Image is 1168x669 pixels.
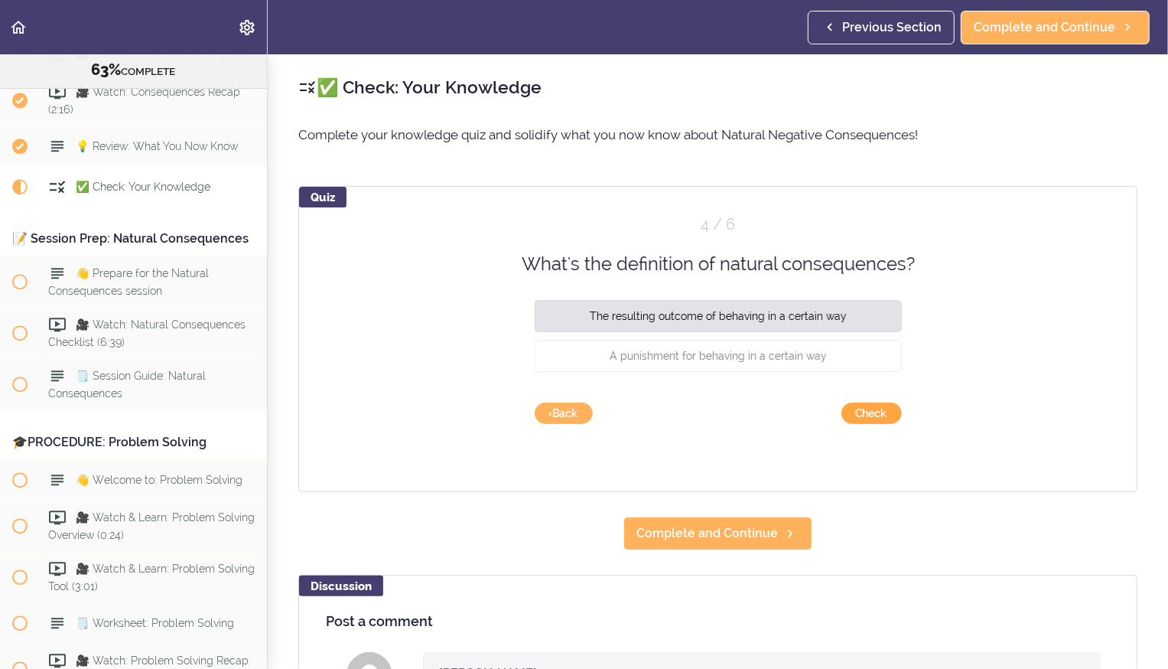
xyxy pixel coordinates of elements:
p: Complete your knowledge quiz and solidify what you now know about Natural Negative Consequences! [298,123,1137,146]
a: Previous Section [808,11,955,44]
span: 🎥 Watch: Consequences Recap (2:16) [48,85,240,115]
svg: Back to course curriculum [9,18,28,37]
svg: Settings Menu [238,18,256,37]
div: COMPLETE [19,60,248,80]
span: 63% [92,60,122,79]
span: 🎥 Watch & Learn: Problem Solving Tool (3:01) [48,562,255,592]
div: What's the definition of natural consequences? [496,251,940,277]
div: Question 4 out of 6 [535,214,902,236]
span: 👋 Welcome to: Problem Solving [76,473,242,485]
button: The resulting outcome of behaving in a certain way [535,300,902,332]
h2: ✅ Check: Your Knowledge [298,74,1137,100]
div: Discussion [299,576,383,596]
span: 🗒️ Worksheet: Problem Solving [76,616,234,628]
span: Complete and Continue [636,524,778,543]
button: submit answer [841,403,902,424]
button: A punishment for behaving in a certain way [535,340,902,372]
h4: Post a comment [326,614,1110,629]
span: The resulting outcome of behaving in a certain way [590,310,847,322]
div: Quiz [299,187,346,207]
a: Complete and Continue [961,11,1150,44]
span: 🎥 Watch & Learn: Problem Solving Overview (0:24) [48,511,255,540]
span: ✅ Check: Your Knowledge [76,180,210,192]
span: A punishment for behaving in a certain way [610,350,827,362]
span: Previous Section [842,18,942,37]
span: 💡 Review: What You Now Know [76,139,238,152]
span: 🎥 Watch: Natural Consequences Checklist (6:39) [48,318,246,348]
button: go back [535,403,593,424]
a: Complete and Continue [623,517,812,550]
span: 👋 Prepare for the Natural Consequences session [48,266,209,296]
span: Complete and Continue [974,18,1115,37]
span: 🗒️ Session Guide: Natural Consequences [48,369,206,399]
